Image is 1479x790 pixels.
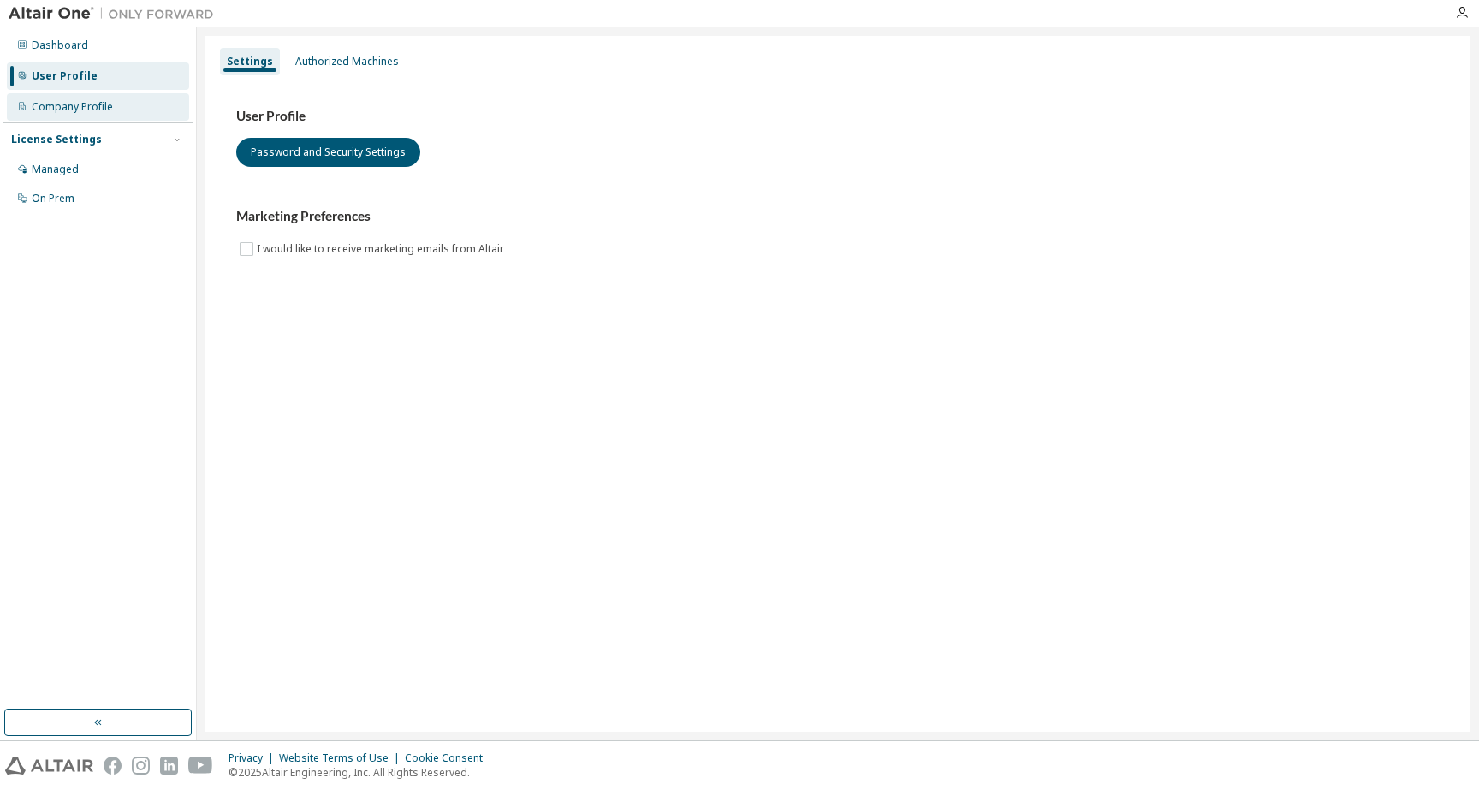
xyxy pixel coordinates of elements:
[227,55,273,68] div: Settings
[160,757,178,775] img: linkedin.svg
[11,133,102,146] div: License Settings
[236,108,1440,125] h3: User Profile
[229,751,279,765] div: Privacy
[405,751,493,765] div: Cookie Consent
[188,757,213,775] img: youtube.svg
[32,39,88,52] div: Dashboard
[32,163,79,176] div: Managed
[229,765,493,780] p: © 2025 Altair Engineering, Inc. All Rights Reserved.
[236,138,420,167] button: Password and Security Settings
[132,757,150,775] img: instagram.svg
[279,751,405,765] div: Website Terms of Use
[32,69,98,83] div: User Profile
[9,5,223,22] img: Altair One
[104,757,122,775] img: facebook.svg
[257,239,508,259] label: I would like to receive marketing emails from Altair
[236,208,1440,225] h3: Marketing Preferences
[32,100,113,114] div: Company Profile
[295,55,399,68] div: Authorized Machines
[5,757,93,775] img: altair_logo.svg
[32,192,74,205] div: On Prem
